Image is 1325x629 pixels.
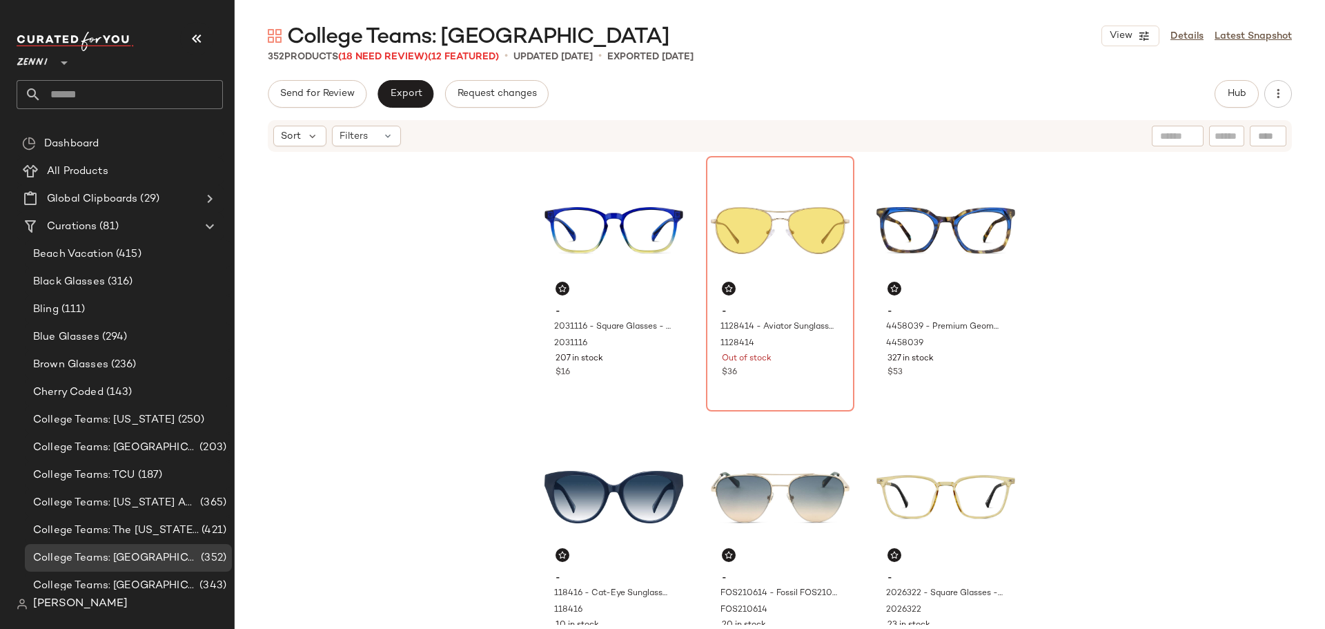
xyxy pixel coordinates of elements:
span: (316) [105,274,133,290]
span: (415) [113,246,141,262]
span: (187) [135,467,163,483]
button: View [1101,26,1159,46]
button: Send for Review [268,80,366,108]
span: College Teams: [GEOGRAPHIC_DATA] [33,440,197,456]
span: 118416 - Cat-Eye Sunglasses - Blue - Acetate [554,588,671,600]
span: Brown Glasses [33,357,108,373]
div: Products [268,50,499,64]
span: 2026322 - Square Glasses - Yellow - Plastic [886,588,1003,600]
span: (111) [59,302,86,318]
span: 4458039 - Premium Geometric Glasses - Blue/Tortoiseshell - Acetate [886,321,1003,333]
span: 327 in stock [887,353,934,365]
span: $53 [887,367,903,379]
img: 118416-sunglasses-front-view.jpg [544,427,683,567]
span: 2026322 [886,604,921,617]
span: - [887,572,1004,585]
span: - [556,306,672,318]
img: 4458039-eyeglasses-front-view.jpg [876,161,1015,300]
span: 4458039 [886,338,923,350]
span: (203) [197,440,226,456]
span: (250) [175,412,205,428]
span: (12 Featured) [428,52,499,62]
span: Bling [33,302,59,318]
span: College Teams: The [US_STATE] State [33,523,199,539]
span: $16 [556,367,570,379]
a: Latest Snapshot [1215,29,1292,43]
span: Cherry Coded [33,385,104,400]
p: Exported [DATE] [607,50,694,64]
a: Details [1170,29,1204,43]
img: svg%3e [22,137,36,151]
span: • [504,48,508,65]
span: (18 Need Review) [338,52,428,62]
span: Beach Vacation [33,246,113,262]
span: (81) [97,219,119,235]
span: Blue Glasses [33,329,99,345]
span: College Teams: TCU [33,467,135,483]
span: (143) [104,385,132,400]
img: 2031116-eyeglasses-front-view.jpg [544,161,683,300]
img: cfy_white_logo.C9jOOHJF.svg [17,32,134,51]
span: Zenni [17,47,48,72]
span: $36 [722,367,737,379]
span: [PERSON_NAME] [33,596,128,612]
span: • [598,48,602,65]
button: Export [377,80,433,108]
img: svg%3e [558,284,567,293]
span: (236) [108,357,137,373]
button: Hub [1215,80,1259,108]
span: Filters [340,129,368,144]
span: College Teams: [GEOGRAPHIC_DATA] [287,23,669,51]
span: (294) [99,329,128,345]
span: (421) [199,523,226,539]
span: View [1109,30,1132,41]
span: College Teams: [US_STATE] [33,412,175,428]
span: - [887,306,1004,318]
span: 352 [268,52,284,62]
span: FOS210614 - Fossil FOS2106 - Gold - Stainless Steel [720,588,837,600]
span: College Teams: [US_STATE] A&M [33,495,197,511]
span: 1128414 [720,338,754,350]
span: Curations [47,219,97,235]
span: - [722,572,838,585]
span: 118416 [554,604,582,617]
span: (352) [198,550,226,566]
button: Request changes [445,80,549,108]
span: Black Glasses [33,274,105,290]
span: College Teams: [GEOGRAPHIC_DATA] [33,550,198,566]
img: svg%3e [890,284,899,293]
span: Dashboard [44,136,99,152]
img: FOS210614-sunglasses-front-view.jpg [711,427,850,567]
span: Out of stock [722,353,772,365]
span: Export [389,88,422,99]
span: 2031116 - Square Glasses - Cobalt - Plastic [554,321,671,333]
span: College Teams: [GEOGRAPHIC_DATA][US_STATE] [33,578,197,594]
span: (365) [197,495,226,511]
img: svg%3e [725,551,733,559]
span: 207 in stock [556,353,603,365]
span: (343) [197,578,226,594]
img: svg%3e [725,284,733,293]
span: Global Clipboards [47,191,137,207]
span: Hub [1227,88,1246,99]
span: - [556,572,672,585]
span: 1128414 - Aviator Sunglasses - Gold - Stainless Steel [720,321,837,333]
span: 2031116 [554,338,587,350]
img: svg%3e [890,551,899,559]
span: FOS210614 [720,604,767,617]
p: updated [DATE] [513,50,593,64]
span: - [722,306,838,318]
img: 1128414-sunglasses-front-view.jpg [711,161,850,300]
span: Send for Review [279,88,355,99]
img: 2026322-eyeglasses-front-view.jpg [876,427,1015,567]
img: svg%3e [17,599,28,610]
img: svg%3e [558,551,567,559]
span: All Products [47,164,108,180]
span: Sort [281,129,301,144]
span: Request changes [457,88,537,99]
img: svg%3e [268,29,282,43]
span: (29) [137,191,159,207]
